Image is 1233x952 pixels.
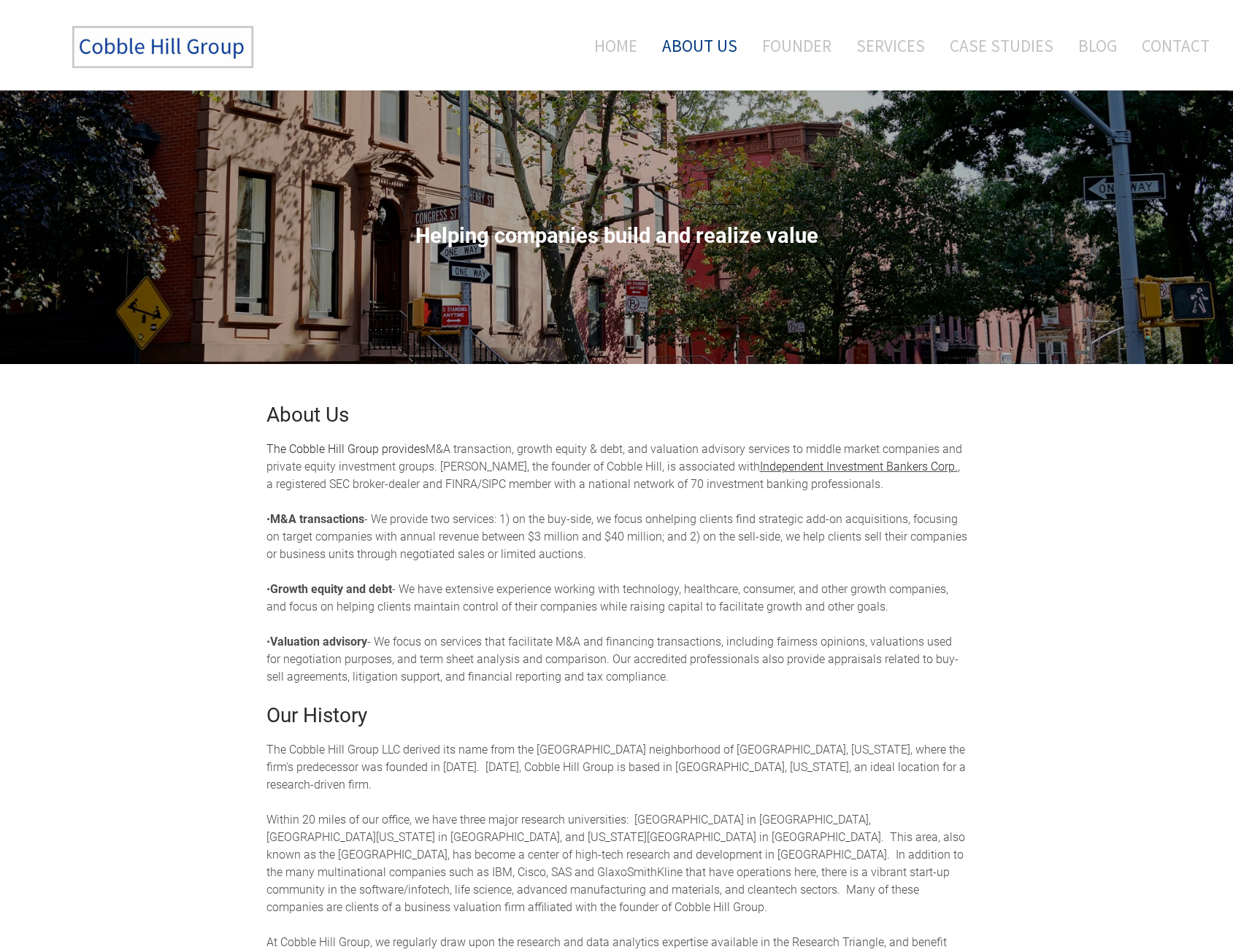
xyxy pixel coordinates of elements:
a: Case Studies [939,15,1064,76]
span: helping clients find strategic add-on acquisitions, focusing on target companies with annual reve... [266,512,967,561]
a: Services [845,15,936,76]
h2: Our History [266,705,967,726]
strong: Valuation advisory [270,635,367,649]
a: Founder [751,15,842,76]
strong: Growth equity and debt [270,582,392,596]
font: The Cobble Hill Group provides [266,442,426,456]
a: Contact [1131,15,1210,76]
img: The Cobble Hill Group LLC [55,15,274,80]
div: M&A transaction, growth equity & debt, and valuation advisory services to middle market companies... [266,441,967,686]
strong: M&A transactions [270,512,364,526]
a: Blog [1067,15,1128,76]
a: About Us [651,15,748,76]
h2: About Us [266,405,967,425]
a: Independent Investment Bankers Corp. [760,460,958,473]
a: Home [572,15,648,76]
span: Helping companies build and realize value [415,223,818,248]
